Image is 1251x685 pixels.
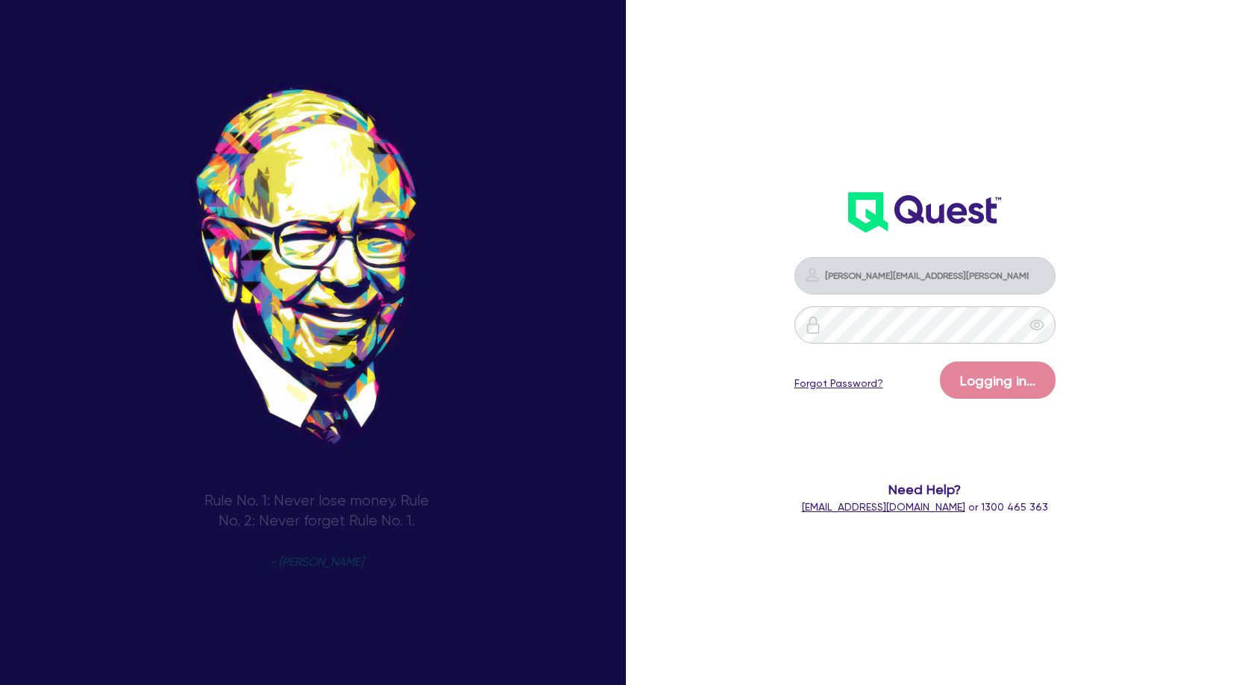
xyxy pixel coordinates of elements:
a: Forgot Password? [794,376,883,391]
span: or 1300 465 363 [802,501,1048,513]
img: icon-password [804,316,822,334]
input: Email address [794,257,1056,294]
img: icon-password [803,266,821,284]
span: eye [1029,318,1044,332]
span: Need Help? [760,479,1089,499]
a: [EMAIL_ADDRESS][DOMAIN_NAME] [802,501,965,513]
img: wH2k97JdezQIQAAAABJRU5ErkJggg== [848,192,1001,233]
span: - [PERSON_NAME] [270,557,363,568]
button: Logging in... [940,362,1056,399]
